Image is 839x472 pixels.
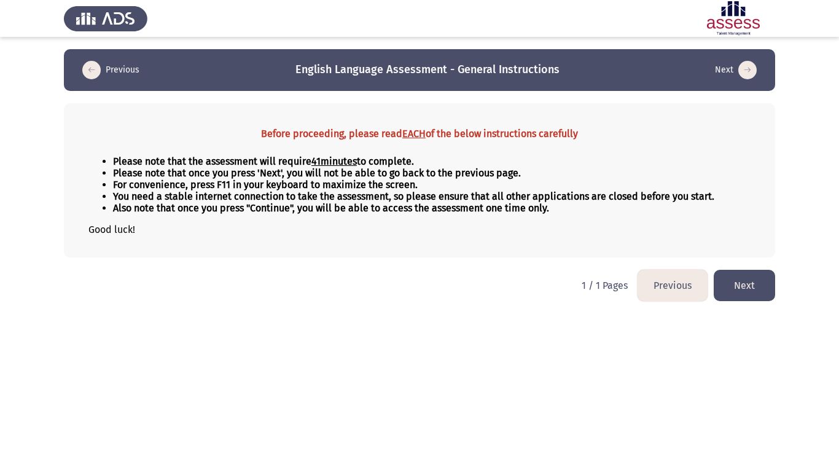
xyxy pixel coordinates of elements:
button: load next page [711,60,760,80]
h3: English Language Assessment - General Instructions [295,62,560,77]
button: load previous page [638,270,708,301]
button: load previous page [79,60,143,80]
strong: You need a stable internet connection to take the assessment, so please ensure that all other app... [113,191,714,202]
strong: Please note that the assessment will require [113,155,321,167]
img: Assessment logo of ASSESS English Language Assessment (3 Module) (Ad - IB) [692,1,775,36]
strong: Before proceeding, please read of the below instructions carefully [261,128,578,140]
strong: For convenience, press F11 in your keyboard to maximize the screen. [113,179,418,191]
button: load next page [714,270,775,301]
strong: Please note that once you press 'Next', you will not be able to go back to the previous page. [113,167,521,179]
u: minutes [321,155,357,167]
strong: to complete. [321,155,414,167]
strong: Also note that once you press "Continue", you will be able to access the assessment one time only. [113,202,549,214]
p: 1 / 1 Pages [582,280,628,291]
img: Assess Talent Management logo [64,1,147,36]
u: EACH [402,128,426,140]
p: Good luck! [88,224,751,235]
u: 41 [311,155,321,167]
